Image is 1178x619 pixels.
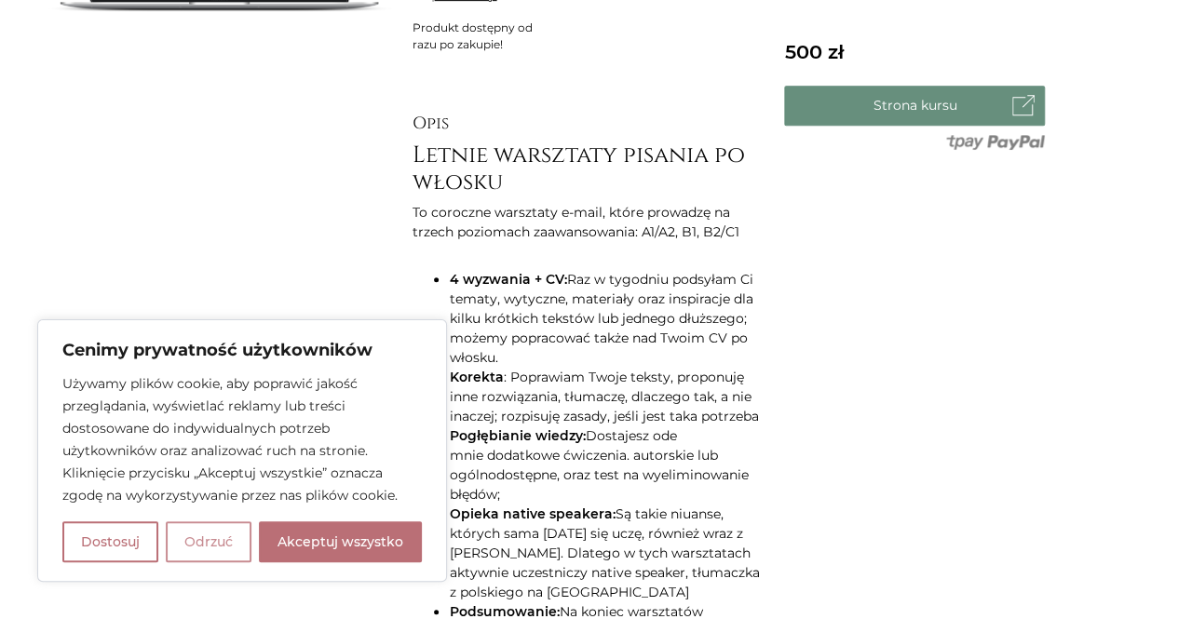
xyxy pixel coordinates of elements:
p: Cenimy prywatność użytkowników [62,339,422,361]
p: To coroczne warsztaty e-mail, które prowadzę na trzech poziomach zaawansowania: A1/A2, B1, B2/C1 [412,203,765,242]
strong: 4 wyzwania + CV: [449,271,566,288]
p: Używamy plików cookie, aby poprawić jakość przeglądania, wyświetlać reklamy lub treści dostosowan... [62,372,422,506]
h3: Letnie warsztaty pisania po włosku [412,141,765,196]
li: Są takie niuanse, których sama [DATE] się uczę, również wraz z [PERSON_NAME]. Dlatego w tych wars... [449,505,765,602]
span: 500 [784,40,843,63]
strong: Opieka native speakera: [449,505,615,522]
a: Strona kursu [784,86,1045,126]
button: Akceptuj wszystko [259,521,422,562]
li: : Poprawiam Twoje teksty, proponuję inne rozwiązania, tłumaczę, dlaczego tak, a nie inaczej; rozp... [449,368,765,426]
li: Dostajesz ode mnie dodatkowe ćwiczenia. autorskie lub ogólnodostępne, oraz test na wyeliminowanie... [449,426,765,505]
li: Raz w tygodniu podsyłam Ci tematy, wytyczne, materiały oraz inspiracje dla kilku krótkich tekstów... [449,270,765,368]
strong: Pogłębianie wiedzy: [449,427,585,444]
button: Dostosuj [62,521,158,562]
div: Produkt dostępny od razu po zakupie! [412,20,553,53]
h2: Opis [412,114,765,134]
button: Odrzuć [166,521,251,562]
strong: Korekta [449,369,503,385]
